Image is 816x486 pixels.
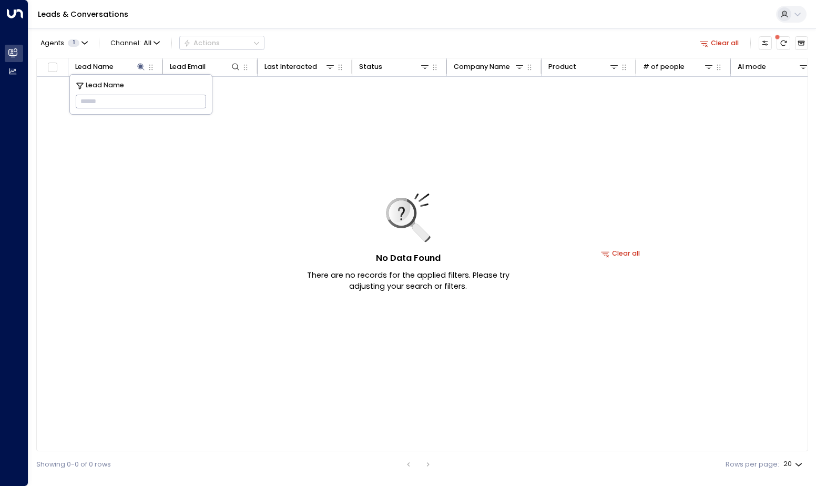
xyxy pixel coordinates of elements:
div: Status [359,61,431,73]
button: Agents1 [36,36,91,49]
span: Channel: [107,36,164,49]
div: Product [548,61,620,73]
a: Leads & Conversations [38,9,128,19]
button: Clear all [597,247,644,260]
h5: No Data Found [376,252,441,265]
div: Actions [183,39,220,47]
div: Company Name [454,61,510,73]
div: Button group with a nested menu [179,36,264,50]
div: Lead Email [170,61,241,73]
div: 20 [783,457,804,471]
div: Lead Email [170,61,206,73]
div: Product [548,61,576,73]
span: Toggle select all [46,61,58,73]
span: All [144,39,151,47]
nav: pagination navigation [402,458,435,471]
span: Lead Name [86,80,124,90]
div: # of people [643,61,715,73]
div: Status [359,61,382,73]
span: Agents [40,40,64,47]
div: Lead Name [75,61,114,73]
button: Actions [179,36,264,50]
label: Rows per page: [726,460,779,470]
div: AI mode [738,61,809,73]
button: Clear all [696,36,743,49]
div: Showing 0-0 of 0 rows [36,460,111,470]
div: # of people [643,61,685,73]
button: Channel:All [107,36,164,49]
div: Last Interacted [264,61,336,73]
div: AI mode [738,61,766,73]
div: Lead Name [75,61,147,73]
span: There are new threads available. Refresh the grid to view the latest updates. [777,36,790,49]
p: There are no records for the applied filters. Please try adjusting your search or filters. [290,270,526,292]
span: 1 [68,39,79,47]
div: Last Interacted [264,61,317,73]
button: Archived Leads [795,36,808,49]
div: Company Name [454,61,525,73]
button: Customize [759,36,772,49]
